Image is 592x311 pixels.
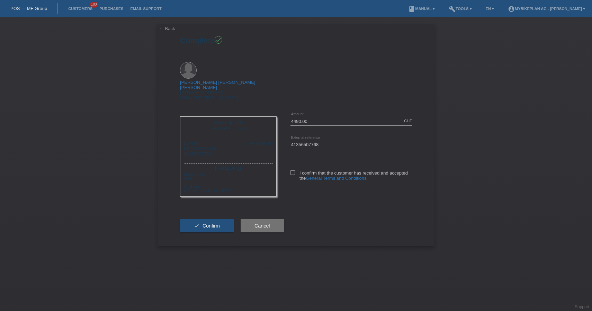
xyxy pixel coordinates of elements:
[180,36,412,45] h1: Complete
[96,7,127,11] a: Purchases
[290,170,412,181] label: I confirm that the customer has received and accepted the .
[508,6,515,12] i: account_circle
[10,6,47,11] a: POS — MF Group
[186,120,271,125] div: Mybikeplan AG
[184,163,273,171] div: [DATE] 08:21
[65,7,96,11] a: Customers
[203,223,220,229] span: Confirm
[127,7,165,11] a: Email Support
[482,7,497,11] a: EN ▾
[405,7,438,11] a: bookManual ▾
[186,125,271,130] div: [GEOGRAPHIC_DATA]
[180,219,234,232] button: check Confirm
[180,80,255,90] a: [PERSON_NAME] [PERSON_NAME] [PERSON_NAME]
[254,223,270,229] span: Cancel
[184,171,273,193] div: Merchant-ID: 54204 Card-Number: [CREDIT_CARD_NUMBER]
[445,7,475,11] a: buildTools ▾
[245,141,273,146] div: CHF 4'490.00
[184,141,216,157] div: [DATE] POSP00025746
[90,2,98,8] span: 100
[449,6,456,12] i: build
[404,119,412,123] div: CHF
[194,223,199,229] i: check
[159,26,175,31] a: ← Back
[504,7,589,11] a: account_circleMybikeplan AG - [PERSON_NAME] ▾
[575,304,589,309] a: Support
[241,219,284,232] button: Cancel
[180,80,277,100] div: [STREET_ADDRESS] 8564 [GEOGRAPHIC_DATA]
[408,6,415,12] i: book
[184,151,212,157] span: 41356507768
[215,37,222,43] i: check
[306,176,366,181] a: General Terms and Conditions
